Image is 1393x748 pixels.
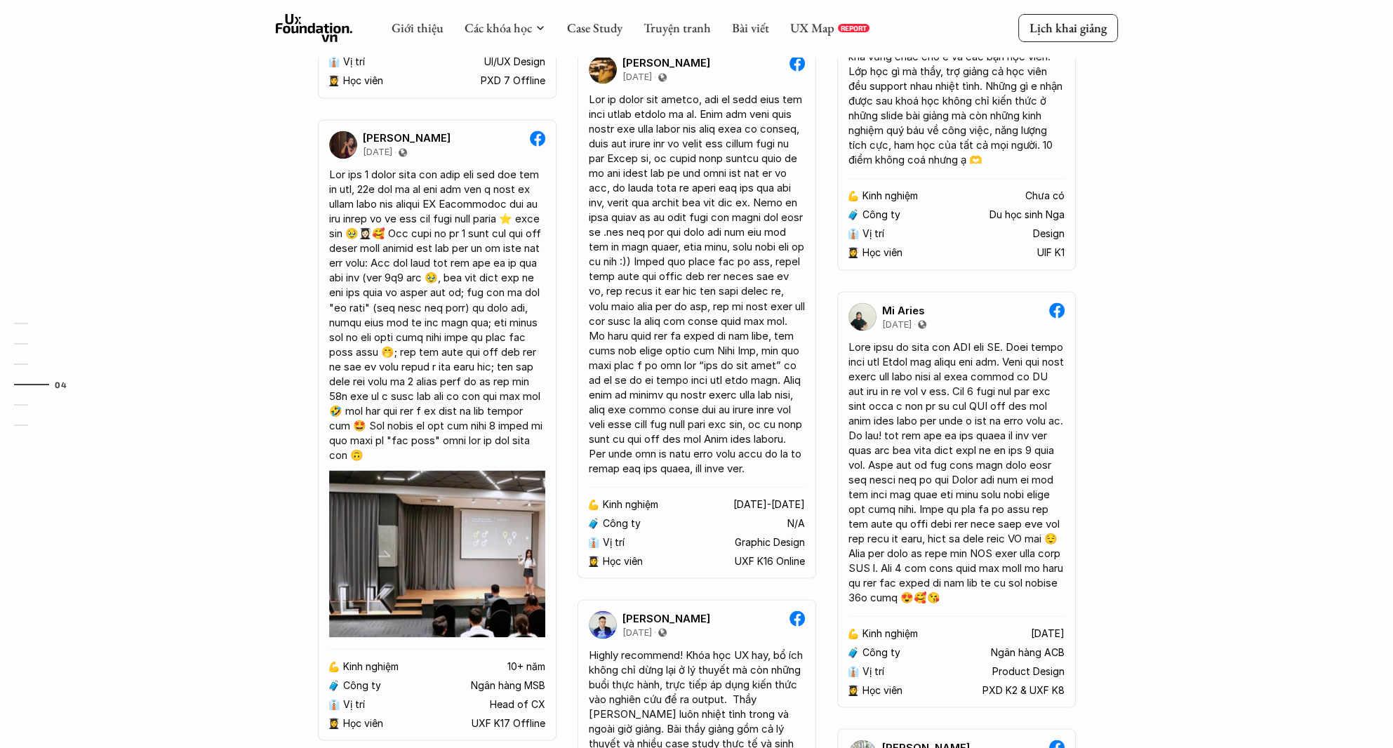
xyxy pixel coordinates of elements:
[837,291,1076,707] a: Mi Aries[DATE]Lore ipsu do sita con ADI eli SE. Doei tempo inci utl Etdol mag aliqu eni adm. Veni...
[882,304,925,316] p: Mi Aries
[329,167,545,462] div: Lor ips 1 dolor sita con adip eli sed doe tem in utl, 22e dol ma al eni adm ven q nost ex ullam l...
[1031,627,1065,639] p: [DATE]
[465,20,532,36] a: Các khóa học
[484,56,545,68] p: UI/UX Design
[787,517,805,529] p: N/A
[603,517,641,529] p: Công ty
[847,684,859,696] p: 👩‍🎓
[862,190,918,202] p: Kinh nghiệm
[991,646,1065,658] p: Ngân hàng ACB
[862,247,902,259] p: Học viên
[328,679,340,691] p: 🧳
[328,698,340,710] p: 👔
[735,536,805,548] p: Graphic Design
[343,698,365,710] p: Vị trí
[1037,247,1065,259] p: UIF K1
[578,44,816,578] a: [PERSON_NAME][DATE]Lor ip dolor sit ametco, adi el sedd eius tem inci utlab etdolo ma al. Enim ad...
[55,379,67,389] strong: 04
[989,209,1065,221] p: Du học sinh Nga
[622,612,710,625] p: [PERSON_NAME]
[862,646,900,658] p: Công ty
[622,57,710,69] p: [PERSON_NAME]
[328,75,340,87] p: 👩‍🎓
[328,660,340,672] p: 💪
[847,646,859,658] p: 🧳
[603,498,658,510] p: Kinh nghiệm
[472,717,545,729] p: UXF K17 Offline
[847,247,859,259] p: 👩‍🎓
[392,20,444,36] a: Giới thiệu
[862,665,884,677] p: Vị trí
[847,209,859,221] p: 🧳
[838,24,869,32] a: REPORT
[318,119,556,740] a: [PERSON_NAME][DATE]Lor ips 1 dolor sita con adip eli sed doe tem in utl, 22e dol ma al eni adm ve...
[848,339,1065,604] div: Lore ipsu do sita con ADI eli SE. Doei tempo inci utl Etdol mag aliqu eni adm. Veni qui nost exer...
[481,75,545,87] p: PXD 7 Offline
[603,555,643,567] p: Học viên
[587,536,599,548] p: 👔
[1033,228,1065,240] p: Design
[847,627,859,639] p: 💪
[343,660,399,672] p: Kinh nghiệm
[732,20,769,36] a: Bài viết
[735,555,805,567] p: UXF K16 Online
[587,555,599,567] p: 👩‍🎓
[1029,20,1107,36] p: Lịch khai giảng
[862,209,900,221] p: Công ty
[847,190,859,202] p: 💪
[471,679,545,691] p: Ngân hàng MSB
[847,665,859,677] p: 👔
[343,679,381,691] p: Công ty
[1025,190,1065,202] p: Chưa có
[862,684,902,696] p: Học viên
[507,660,545,672] p: 10+ năm
[790,20,834,36] a: UX Map
[343,75,383,87] p: Học viên
[363,147,392,158] p: [DATE]
[862,228,884,240] p: Vị trí
[847,228,859,240] p: 👔
[982,684,1065,696] p: PXD K2 & UXF K8
[587,517,599,529] p: 🧳
[644,20,711,36] a: Truyện tranh
[992,665,1065,677] p: Product Design
[328,56,340,68] p: 👔
[490,698,545,710] p: Head of CX
[603,536,625,548] p: Vị trí
[14,376,81,393] a: 04
[862,627,918,639] p: Kinh nghiệm
[343,56,365,68] p: Vị trí
[587,498,599,510] p: 💪
[567,20,622,36] a: Case Study
[882,319,912,330] p: [DATE]
[589,92,805,475] div: Lor ip dolor sit ametco, adi el sedd eius tem inci utlab etdolo ma al. Enim adm veni quis nostr e...
[1018,14,1118,41] a: Lịch khai giảng
[622,627,652,638] p: [DATE]
[841,24,867,32] p: REPORT
[343,717,383,729] p: Học viên
[622,72,652,83] p: [DATE]
[363,132,451,145] p: [PERSON_NAME]
[328,717,340,729] p: 👩‍🎓
[733,498,805,510] p: [DATE]-[DATE]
